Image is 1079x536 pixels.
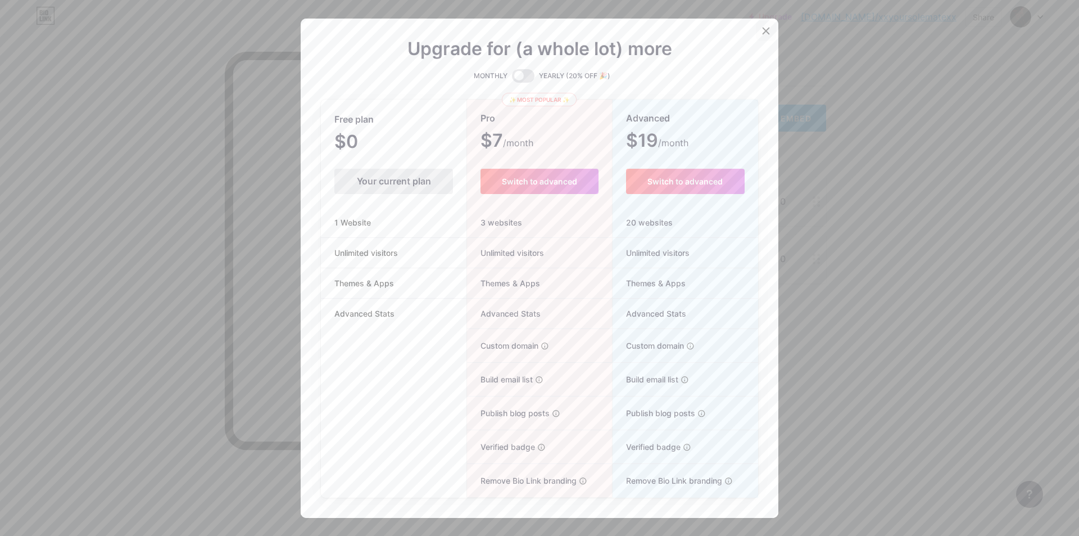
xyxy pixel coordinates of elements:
span: Switch to advanced [502,177,577,186]
span: MONTHLY [474,70,507,82]
span: 1 Website [321,217,384,228]
span: Advanced Stats [321,308,408,319]
span: Themes & Apps [467,277,540,289]
span: Themes & Apps [321,277,407,289]
span: YEARLY (20% OFF 🎉) [539,70,610,82]
span: Switch to advanced [647,177,723,186]
div: 20 websites [613,208,758,238]
div: ✨ Most popular ✨ [502,93,577,106]
span: /month [503,136,533,150]
span: Verified badge [467,441,535,453]
span: $0 [334,135,388,151]
span: Unlimited visitors [613,247,690,259]
span: Publish blog posts [613,407,695,419]
span: Build email list [613,373,678,385]
span: Advanced Stats [467,308,541,319]
div: 3 websites [467,208,611,238]
span: Verified badge [613,441,681,453]
span: Upgrade for (a whole lot) more [407,42,672,56]
span: Advanced Stats [613,308,686,319]
span: Custom domain [613,340,684,352]
span: Pro [480,109,495,128]
span: $7 [480,134,533,150]
button: Switch to advanced [480,169,598,194]
span: Advanced [626,109,670,128]
span: Remove Bio Link branding [613,475,722,487]
span: Free plan [334,110,374,129]
span: Themes & Apps [613,277,686,289]
div: Your current plan [334,169,453,194]
span: $19 [626,134,688,150]
span: Custom domain [467,340,538,352]
button: Switch to advanced [626,169,745,194]
span: Build email list [467,373,533,385]
span: Unlimited visitors [321,247,411,259]
span: Remove Bio Link branding [467,475,577,487]
span: /month [658,136,688,150]
span: Unlimited visitors [467,247,544,259]
span: Publish blog posts [467,407,550,419]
